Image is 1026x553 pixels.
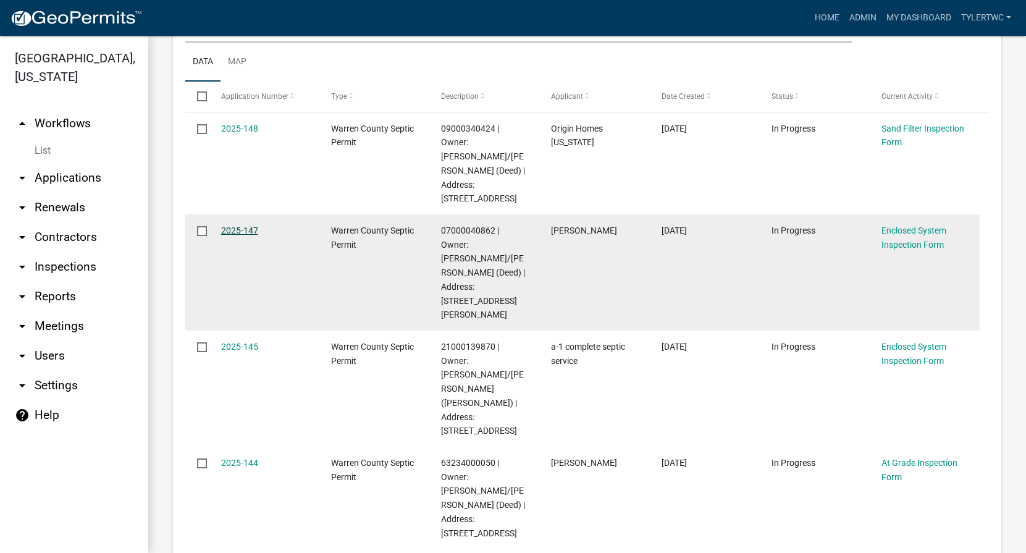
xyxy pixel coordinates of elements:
span: Type [331,92,347,101]
i: arrow_drop_down [15,230,30,245]
span: In Progress [772,124,815,133]
span: Warren County Septic Permit [331,342,414,366]
span: Warren County Septic Permit [331,124,414,148]
span: 63234000050 | Owner: ELKIN, RICK L/CATHIE S (Deed) | Address: 1986 S ORILLA RD [441,458,525,538]
i: arrow_drop_down [15,378,30,393]
span: Travis Dietz [551,226,617,235]
a: Data [185,43,221,82]
span: In Progress [772,458,815,468]
a: Enclosed System Inspection Form [881,342,946,366]
a: TylerTWC [956,6,1016,30]
span: Warren County Septic Permit [331,226,414,250]
a: Sand Filter Inspection Form [881,124,964,148]
i: arrow_drop_down [15,289,30,304]
a: Home [810,6,844,30]
a: My Dashboard [881,6,956,30]
i: arrow_drop_down [15,171,30,185]
datatable-header-cell: Select [185,82,209,111]
a: Map [221,43,254,82]
span: 21000139870 | Owner: BOWN, THOMAS D JR/CUNNINGHAM, KIMBERLY A (Deed) | Address: 24546 CLEVELAND ST [441,342,524,436]
datatable-header-cell: Current Activity [870,82,980,111]
i: arrow_drop_down [15,319,30,334]
span: In Progress [772,226,815,235]
a: 2025-144 [221,458,258,468]
span: Current Activity [881,92,933,101]
datatable-header-cell: Applicant [539,82,649,111]
i: help [15,408,30,423]
span: Status [772,92,793,101]
datatable-header-cell: Description [429,82,539,111]
span: 07000040862 | Owner: COLEMAN, JESSICA/LUKE (Deed) | Address: 3726 MCGREGOR ST [441,226,525,320]
datatable-header-cell: Type [319,82,429,111]
span: Rick Rogers [551,458,617,468]
span: a-1 complete septic service [551,342,625,366]
span: 10/09/2025 [662,124,687,133]
i: arrow_drop_down [15,200,30,215]
i: arrow_drop_down [15,260,30,274]
a: 2025-145 [221,342,258,352]
span: Description [441,92,479,101]
span: 10/09/2025 [662,226,687,235]
span: Application Number [221,92,288,101]
a: Enclosed System Inspection Form [881,226,946,250]
span: In Progress [772,342,815,352]
span: 09000340424 | Owner: SNOW, DAVID/MEGAN (Deed) | Address: 12204 45TH AVE [441,124,525,204]
datatable-header-cell: Status [760,82,870,111]
span: Origin Homes Iowa [551,124,603,148]
span: 10/03/2025 [662,458,687,468]
datatable-header-cell: Date Created [649,82,759,111]
a: Admin [844,6,881,30]
a: 2025-148 [221,124,258,133]
span: Applicant [551,92,583,101]
span: Warren County Septic Permit [331,458,414,482]
span: Date Created [662,92,705,101]
a: At Grade Inspection Form [881,458,957,482]
span: 10/03/2025 [662,342,687,352]
datatable-header-cell: Application Number [209,82,319,111]
i: arrow_drop_up [15,116,30,131]
a: 2025-147 [221,226,258,235]
i: arrow_drop_down [15,348,30,363]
